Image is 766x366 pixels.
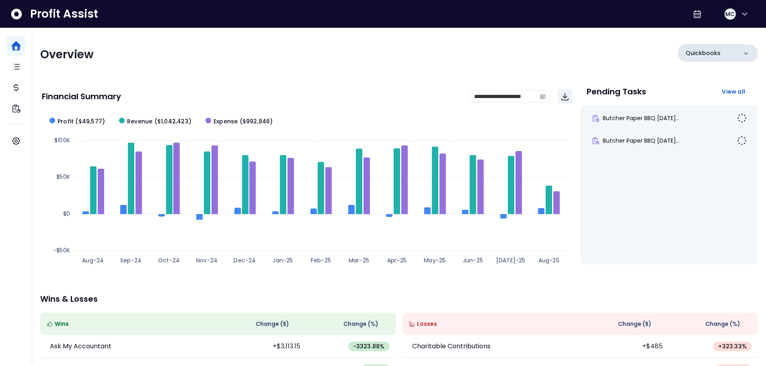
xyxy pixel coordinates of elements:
span: Revenue ($1,042,423) [127,117,191,126]
span: Change (%) [705,320,740,328]
span: Profit ($49,577) [58,117,105,126]
text: Apr-25 [387,256,407,264]
text: Sep-24 [120,256,142,264]
span: Overview [40,47,94,62]
span: View all [722,88,745,96]
span: Profit Assist [30,7,98,21]
text: Jan-25 [273,256,293,264]
text: Mar-25 [349,256,369,264]
button: Download [558,89,572,104]
p: Wins & Losses [40,295,758,303]
text: Aug-24 [82,256,104,264]
img: Not yet Started [737,136,747,145]
p: Pending Tasks [587,88,646,96]
td: +$485 [580,335,669,358]
p: Financial Summary [42,92,121,100]
text: $0 [63,210,70,218]
text: May-25 [424,256,446,264]
text: Dec-24 [234,256,256,264]
svg: calendar [540,94,546,99]
span: Change ( $ ) [256,320,289,328]
button: View all [715,84,752,99]
span: Change ( $ ) [618,320,651,328]
span: Butcher Paper BBQ [DATE]... [603,114,680,122]
text: Aug-25 [538,256,559,264]
span: Butcher Paper BBQ [DATE]... [603,137,680,145]
span: Expense ($992,846) [214,117,273,126]
text: $50K [56,173,70,181]
text: Oct-24 [158,256,180,264]
text: -$50K [53,246,70,254]
span: Wins [55,320,69,328]
text: Nov-24 [196,256,218,264]
span: Losses [417,320,437,328]
text: Jun-25 [463,256,483,264]
p: Ask My Accountant [50,341,111,351]
span: MC [725,10,735,18]
text: Feb-25 [311,256,331,264]
span: -3323.88 % [353,342,385,350]
p: Quickbooks [686,49,721,57]
td: +$3,113.15 [218,335,307,358]
text: [DATE]-25 [496,256,526,264]
img: Not yet Started [737,113,747,123]
p: Charitable Contributions [412,341,491,351]
text: $100K [54,136,70,144]
span: Change (%) [343,320,378,328]
span: + 323.33 % [718,342,747,350]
